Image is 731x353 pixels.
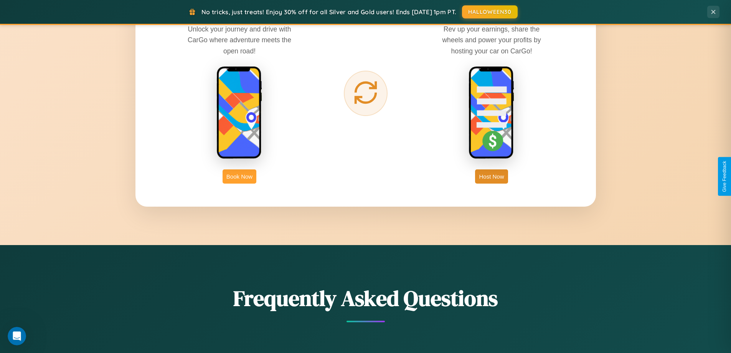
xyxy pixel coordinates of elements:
img: host phone [469,66,515,160]
iframe: Intercom live chat [8,327,26,345]
p: Unlock your journey and drive with CarGo where adventure meets the open road! [182,24,297,56]
img: rent phone [216,66,262,160]
button: Book Now [223,169,256,184]
h2: Frequently Asked Questions [135,283,596,313]
button: Host Now [475,169,508,184]
span: No tricks, just treats! Enjoy 30% off for all Silver and Gold users! Ends [DATE] 1pm PT. [201,8,456,16]
div: Give Feedback [722,161,727,192]
p: Rev up your earnings, share the wheels and power your profits by hosting your car on CarGo! [434,24,549,56]
button: HALLOWEEN30 [462,5,518,18]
